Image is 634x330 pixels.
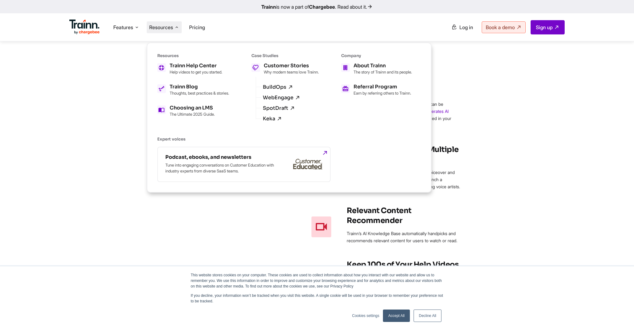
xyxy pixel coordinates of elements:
a: Choosing an LMS The Ultimate 2025 Guide. [157,105,229,117]
h6: Case Studies [251,53,319,58]
h5: About Trainn [354,63,412,68]
a: About Trainn The story of Trainn and its people. [341,63,412,74]
a: Sign up [531,20,565,34]
h5: Trainn Blog [170,84,229,89]
h5: Trainn Help Center [170,63,222,68]
h5: Choosing an LMS [170,105,215,110]
b: Chargebee [309,4,335,10]
span: Log in [459,24,473,30]
h5: Podcast, ebooks, and newsletters [165,155,277,160]
h6: Keep 100s of Your Help Videos Up-to-date [347,260,460,279]
a: Referral Program Earn by referring others to Trainn. [341,84,412,96]
a: Podcast, ebooks, and newsletters Tune into engaging conversations on Customer Education with indu... [157,147,331,182]
img: customer-educated-gray.b42eccd.svg [293,159,323,170]
a: Customer Stories Why modern teams love Trainn. [251,63,319,74]
p: Earn by referring others to Trainn. [354,91,411,96]
p: If you decline, your information won’t be tracked when you visit this website. A single cookie wi... [191,293,443,304]
a: Trainn Help Center Help videos to get you started. [157,63,229,74]
a: Keka [263,116,282,122]
h5: Customer Stories [264,63,319,68]
span: Features [113,24,133,31]
h6: Resources [157,53,229,58]
b: Trainn [261,4,276,10]
a: Pricing [189,24,205,30]
span: Sign up [536,24,553,30]
a: Log in [448,22,477,33]
a: Decline All [414,310,441,322]
span: Resources [149,24,173,31]
a: Cookies settings [352,313,379,319]
a: Trainn Blog Thoughts, best practices & stories. [157,84,229,96]
p: The Ultimate 2025 Guide. [170,112,215,117]
p: Help videos to get you started. [170,69,222,74]
h5: Referral Program [354,84,411,89]
a: WebEngage [263,95,300,100]
h6: Relevant Content Recommender [347,206,460,225]
img: Trainn Logo [69,20,100,34]
p: This website stores cookies on your computer. These cookies are used to collect information about... [191,272,443,289]
p: Why modern teams love Trainn. [264,69,319,74]
a: Accept All [383,310,410,322]
a: BuildOps [263,84,293,90]
p: Tune into engaging conversations on Customer Education with industry experts from diverse SaaS te... [165,162,277,174]
p: Trainn’s AI Knowledge Base automatically handpicks and recommends relevant content for users to w... [347,230,460,244]
a: Book a demo [482,21,526,33]
p: The story of Trainn and its people. [354,69,412,74]
h6: Expert voices [157,136,412,142]
h6: Company [341,53,412,58]
p: Thoughts, best practices & stories. [170,91,229,96]
span: Book a demo [486,24,515,30]
a: SpotDraft [263,105,295,111]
